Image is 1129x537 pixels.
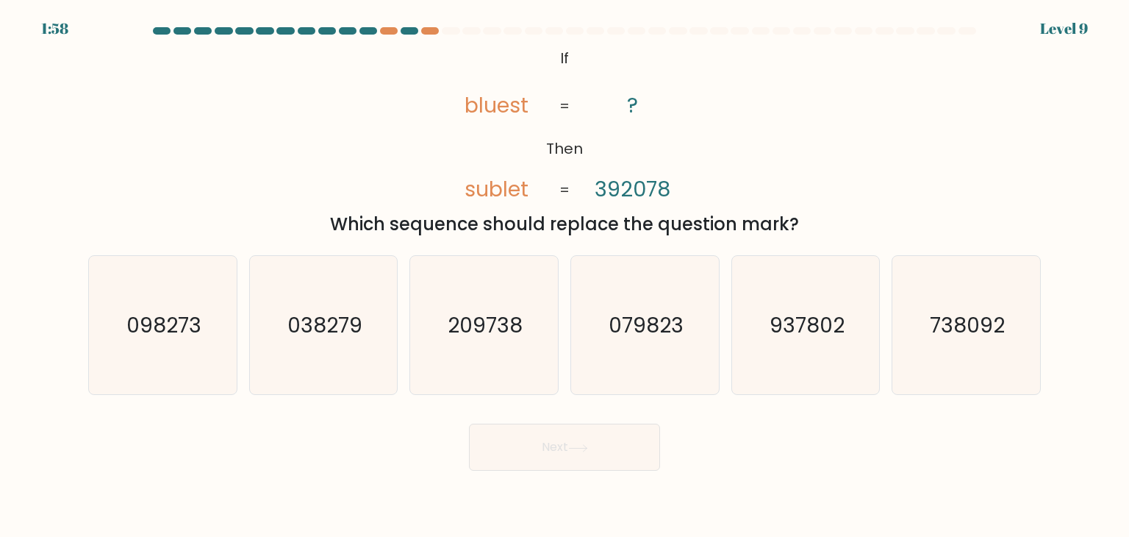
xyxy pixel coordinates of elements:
tspan: bluest [465,90,528,120]
tspan: Then [546,138,583,159]
text: 209738 [448,310,523,340]
text: 937802 [770,310,845,340]
div: Level 9 [1040,18,1088,40]
text: 738092 [930,310,1005,340]
div: Which sequence should replace the question mark? [97,211,1032,238]
tspan: If [560,48,569,68]
tspan: 392078 [595,174,670,204]
tspan: ? [627,90,638,120]
tspan: = [559,179,570,200]
text: 098273 [126,310,201,340]
text: 038279 [287,310,362,340]
div: 1:58 [41,18,68,40]
tspan: sublet [465,174,528,204]
text: 079823 [609,310,684,340]
tspan: = [559,96,570,116]
svg: @import url('[URL][DOMAIN_NAME]); [434,44,695,205]
button: Next [469,424,660,471]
